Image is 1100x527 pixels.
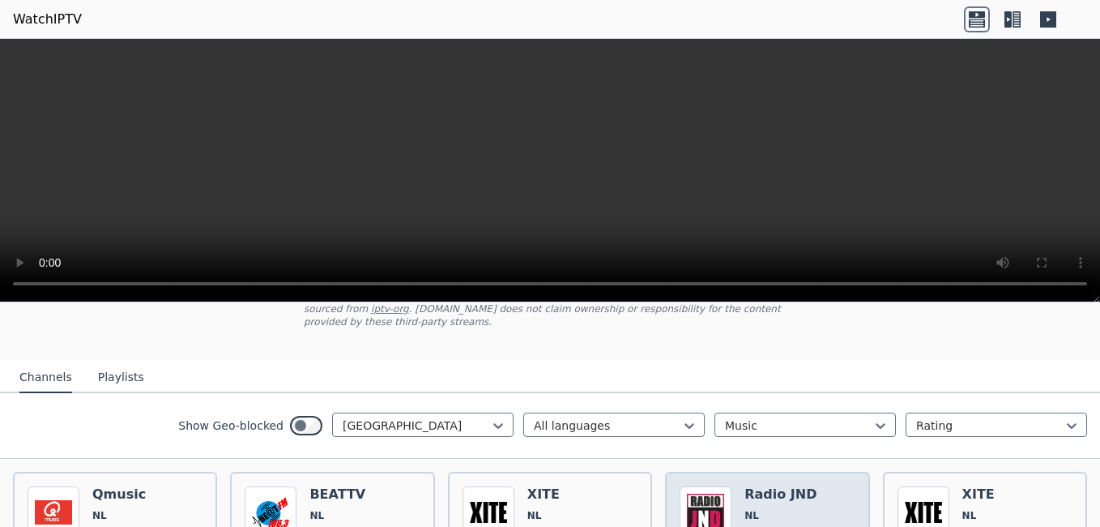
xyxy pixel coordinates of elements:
a: iptv-org [371,303,409,315]
span: NL [92,509,107,522]
h6: XITE [962,486,1034,503]
h6: XITE [527,486,599,503]
span: NL [962,509,977,522]
span: NL [744,509,759,522]
button: Playlists [98,362,144,393]
span: NL [527,509,542,522]
h6: Qmusic [92,486,164,503]
a: WatchIPTV [13,10,82,29]
button: Channels [19,362,72,393]
span: NL [309,509,324,522]
h6: Radio JND [744,486,816,503]
label: Show Geo-blocked [178,418,284,434]
p: [DOMAIN_NAME] does not host or serve any video content directly. All streams available here are s... [304,289,796,328]
h6: BEATTV [309,486,415,503]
